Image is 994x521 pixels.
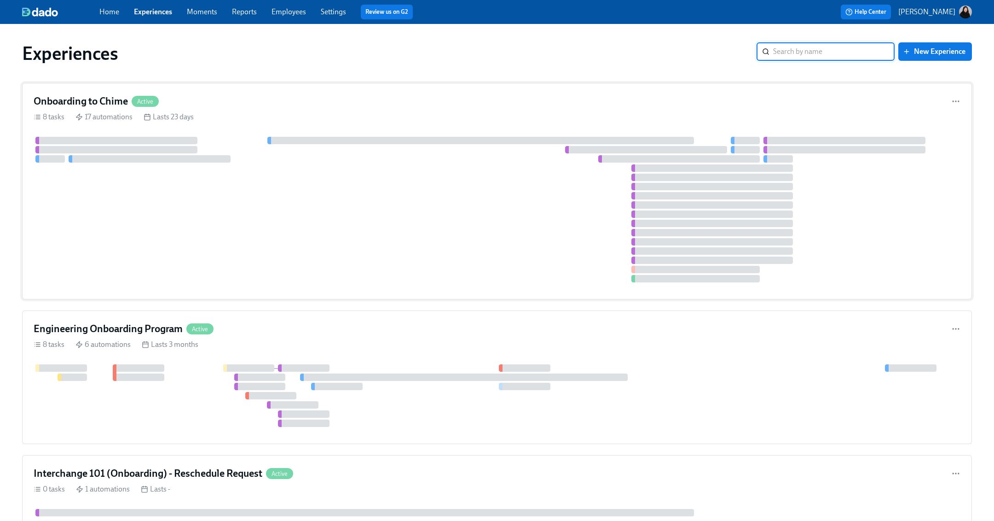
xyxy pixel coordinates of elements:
[34,94,128,108] h4: Onboarding to Chime
[845,7,886,17] span: Help Center
[898,6,972,18] button: [PERSON_NAME]
[34,340,64,350] div: 8 tasks
[144,112,194,122] div: Lasts 23 days
[22,7,58,17] img: dado
[959,6,972,18] img: AOh14GiodkOkFx4zVn8doSxjASm1eOsX4PZSRn4Qo-OE=s96-c
[75,112,133,122] div: 17 automations
[99,7,119,16] a: Home
[75,340,131,350] div: 6 automations
[76,484,130,494] div: 1 automations
[142,340,198,350] div: Lasts 3 months
[34,322,183,336] h4: Engineering Onboarding Program
[34,467,262,480] h4: Interchange 101 (Onboarding) - Reschedule Request
[34,484,65,494] div: 0 tasks
[132,98,159,105] span: Active
[321,7,346,16] a: Settings
[365,7,408,17] a: Review us on G2
[272,7,306,16] a: Employees
[905,47,965,56] span: New Experience
[22,310,972,444] a: Engineering Onboarding ProgramActive8 tasks 6 automations Lasts 3 months
[773,42,895,61] input: Search by name
[22,83,972,299] a: Onboarding to ChimeActive8 tasks 17 automations Lasts 23 days
[361,5,413,19] button: Review us on G2
[141,484,170,494] div: Lasts -
[232,7,257,16] a: Reports
[898,7,955,17] p: [PERSON_NAME]
[22,42,118,64] h1: Experiences
[266,470,293,477] span: Active
[22,7,99,17] a: dado
[841,5,891,19] button: Help Center
[34,112,64,122] div: 8 tasks
[187,7,217,16] a: Moments
[134,7,172,16] a: Experiences
[898,42,972,61] button: New Experience
[186,326,214,333] span: Active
